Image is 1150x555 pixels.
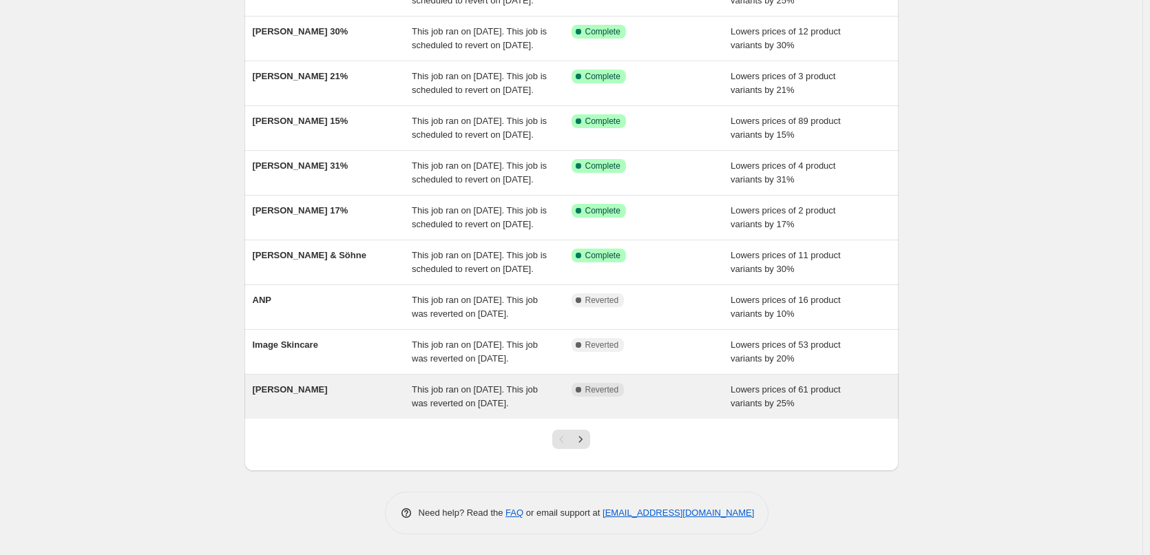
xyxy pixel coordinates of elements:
[253,384,328,395] span: [PERSON_NAME]
[253,116,348,126] span: [PERSON_NAME] 15%
[731,205,835,229] span: Lowers prices of 2 product variants by 17%
[731,250,841,274] span: Lowers prices of 11 product variants by 30%
[585,160,620,171] span: Complete
[253,295,271,305] span: ANP
[523,507,603,518] span: or email support at
[603,507,754,518] a: [EMAIL_ADDRESS][DOMAIN_NAME]
[731,71,835,95] span: Lowers prices of 3 product variants by 21%
[253,339,318,350] span: Image Skincare
[585,26,620,37] span: Complete
[571,430,590,449] button: Next
[412,295,538,319] span: This job ran on [DATE]. This job was reverted on [DATE].
[585,250,620,261] span: Complete
[731,160,835,185] span: Lowers prices of 4 product variants by 31%
[585,384,619,395] span: Reverted
[731,339,841,364] span: Lowers prices of 53 product variants by 20%
[253,250,366,260] span: [PERSON_NAME] & Söhne
[253,71,348,81] span: [PERSON_NAME] 21%
[731,295,841,319] span: Lowers prices of 16 product variants by 10%
[419,507,506,518] span: Need help? Read the
[253,205,348,216] span: [PERSON_NAME] 17%
[412,250,547,274] span: This job ran on [DATE]. This job is scheduled to revert on [DATE].
[585,295,619,306] span: Reverted
[585,205,620,216] span: Complete
[253,26,348,36] span: [PERSON_NAME] 30%
[552,430,590,449] nav: Pagination
[731,26,841,50] span: Lowers prices of 12 product variants by 30%
[412,116,547,140] span: This job ran on [DATE]. This job is scheduled to revert on [DATE].
[731,384,841,408] span: Lowers prices of 61 product variants by 25%
[253,160,348,171] span: [PERSON_NAME] 31%
[412,26,547,50] span: This job ran on [DATE]. This job is scheduled to revert on [DATE].
[585,116,620,127] span: Complete
[505,507,523,518] a: FAQ
[731,116,841,140] span: Lowers prices of 89 product variants by 15%
[412,71,547,95] span: This job ran on [DATE]. This job is scheduled to revert on [DATE].
[585,71,620,82] span: Complete
[412,160,547,185] span: This job ran on [DATE]. This job is scheduled to revert on [DATE].
[412,339,538,364] span: This job ran on [DATE]. This job was reverted on [DATE].
[412,205,547,229] span: This job ran on [DATE]. This job is scheduled to revert on [DATE].
[585,339,619,350] span: Reverted
[412,384,538,408] span: This job ran on [DATE]. This job was reverted on [DATE].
